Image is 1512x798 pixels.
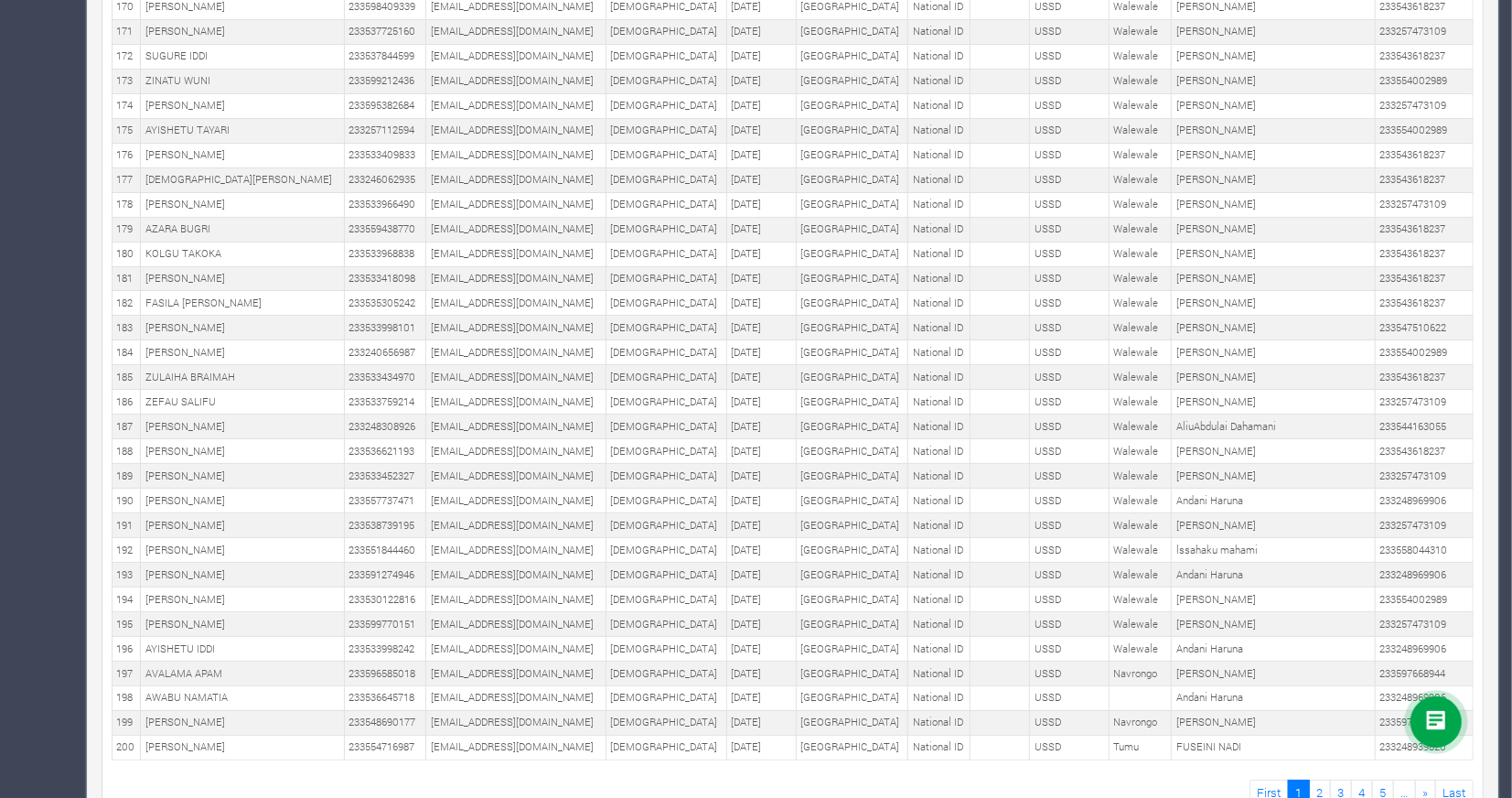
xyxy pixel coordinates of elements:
td: Walewale [1109,439,1172,464]
td: National ID [908,489,970,513]
td: USSD [1030,439,1109,464]
td: 233257473109 [1375,513,1473,538]
td: 233248969906 [1375,489,1473,513]
td: Walewale [1109,489,1172,513]
td: USSD [1030,69,1109,93]
td: [DEMOGRAPHIC_DATA][PERSON_NAME] [141,167,345,192]
td: 233248969906 [1375,563,1473,588]
td: [PERSON_NAME] [1172,93,1376,118]
td: 233257112594 [344,118,425,143]
td: [PERSON_NAME] [141,192,345,217]
td: [PERSON_NAME] [141,464,345,489]
td: Walewale [1109,513,1172,538]
td: [GEOGRAPHIC_DATA] [796,266,908,291]
td: [PERSON_NAME] [1172,390,1376,415]
td: National ID [908,464,970,489]
td: 177 [113,167,141,192]
td: [DEMOGRAPHIC_DATA] [606,489,726,513]
td: [DATE] [726,69,796,93]
td: [PERSON_NAME] [1172,340,1376,365]
td: [DATE] [726,365,796,390]
td: [EMAIL_ADDRESS][DOMAIN_NAME] [426,192,606,217]
td: 191 [113,513,141,538]
td: 188 [113,439,141,464]
td: [EMAIL_ADDRESS][DOMAIN_NAME] [426,464,606,489]
td: National ID [908,242,970,266]
td: 233533998101 [344,316,425,340]
td: [PERSON_NAME] [141,415,345,439]
td: National ID [908,439,970,464]
td: [GEOGRAPHIC_DATA] [796,464,908,489]
td: 182 [113,291,141,316]
td: [PERSON_NAME] [141,266,345,291]
td: [PERSON_NAME] [1172,242,1376,266]
td: 233248308926 [344,415,425,439]
td: 233533418098 [344,266,425,291]
td: [DATE] [726,390,796,415]
td: 233530122816 [344,588,425,612]
td: [PERSON_NAME] [1172,439,1376,464]
td: [DATE] [726,563,796,588]
td: 194 [113,588,141,612]
td: Walewale [1109,415,1172,439]
td: [DEMOGRAPHIC_DATA] [606,563,726,588]
td: [EMAIL_ADDRESS][DOMAIN_NAME] [426,563,606,588]
td: 233257473109 [1375,390,1473,415]
td: [DATE] [726,242,796,266]
td: [GEOGRAPHIC_DATA] [796,93,908,118]
td: 233543618237 [1375,291,1473,316]
td: ZULAIHA BRAIMAH [141,365,345,390]
td: [GEOGRAPHIC_DATA] [796,340,908,365]
td: [GEOGRAPHIC_DATA] [796,44,908,69]
td: 233554002989 [1375,69,1473,93]
td: [DEMOGRAPHIC_DATA] [606,464,726,489]
td: [DEMOGRAPHIC_DATA] [606,365,726,390]
td: 179 [113,217,141,242]
td: [DEMOGRAPHIC_DATA] [606,390,726,415]
td: 233533452327 [344,464,425,489]
td: [GEOGRAPHIC_DATA] [796,316,908,340]
td: [DATE] [726,217,796,242]
td: National ID [908,167,970,192]
td: Andani Haruna [1172,489,1376,513]
td: [PERSON_NAME] [141,563,345,588]
td: [PERSON_NAME] [1172,192,1376,217]
td: 233554002989 [1375,118,1473,143]
td: 233240656987 [344,340,425,365]
td: 233257473109 [1375,464,1473,489]
td: 175 [113,118,141,143]
td: [GEOGRAPHIC_DATA] [796,415,908,439]
td: USSD [1030,266,1109,291]
td: 185 [113,365,141,390]
td: 180 [113,242,141,266]
td: 174 [113,93,141,118]
td: [EMAIL_ADDRESS][DOMAIN_NAME] [426,93,606,118]
td: Walewale [1109,167,1172,192]
td: [DATE] [726,513,796,538]
td: USSD [1030,19,1109,44]
td: [GEOGRAPHIC_DATA] [796,390,908,415]
td: National ID [908,266,970,291]
td: AliuAbdulai Dahamani [1172,415,1376,439]
td: 171 [113,19,141,44]
td: [DEMOGRAPHIC_DATA] [606,44,726,69]
td: AYISHETU TAYARI [141,118,345,143]
td: [EMAIL_ADDRESS][DOMAIN_NAME] [426,291,606,316]
td: 233595382684 [344,93,425,118]
td: [EMAIL_ADDRESS][DOMAIN_NAME] [426,44,606,69]
td: [EMAIL_ADDRESS][DOMAIN_NAME] [426,415,606,439]
td: [GEOGRAPHIC_DATA] [796,489,908,513]
td: National ID [908,538,970,563]
td: [DEMOGRAPHIC_DATA] [606,217,726,242]
td: [PERSON_NAME] [1172,167,1376,192]
td: [GEOGRAPHIC_DATA] [796,563,908,588]
td: 184 [113,340,141,365]
td: National ID [908,118,970,143]
td: Walewale [1109,291,1172,316]
td: [GEOGRAPHIC_DATA] [796,513,908,538]
td: [DEMOGRAPHIC_DATA] [606,69,726,93]
td: USSD [1030,217,1109,242]
td: 233257473109 [1375,19,1473,44]
td: [DEMOGRAPHIC_DATA] [606,439,726,464]
td: National ID [908,44,970,69]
